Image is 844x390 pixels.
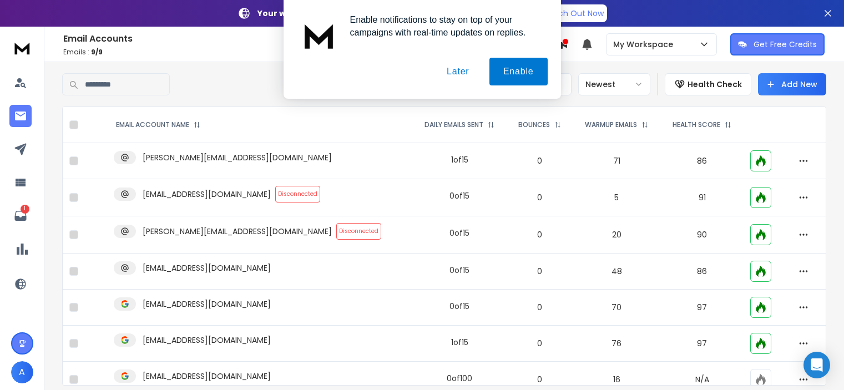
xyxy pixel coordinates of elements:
[661,290,744,326] td: 97
[661,216,744,254] td: 90
[449,190,469,201] div: 0 of 15
[514,229,566,240] p: 0
[447,373,472,384] div: 0 of 100
[573,216,660,254] td: 20
[433,58,483,85] button: Later
[424,120,483,129] p: DAILY EMAILS SENT
[573,326,660,362] td: 76
[116,120,200,129] div: EMAIL ACCOUNT NAME
[451,154,468,165] div: 1 of 15
[661,254,744,290] td: 86
[9,205,32,227] a: 1
[143,371,271,382] p: [EMAIL_ADDRESS][DOMAIN_NAME]
[341,13,548,39] div: Enable notifications to stay on top of your campaigns with real-time updates on replies.
[297,13,341,58] img: notification icon
[449,265,469,276] div: 0 of 15
[514,338,566,349] p: 0
[573,179,660,216] td: 5
[143,262,271,273] p: [EMAIL_ADDRESS][DOMAIN_NAME]
[661,179,744,216] td: 91
[573,254,660,290] td: 48
[143,152,332,163] p: [PERSON_NAME][EMAIL_ADDRESS][DOMAIN_NAME]
[585,120,637,129] p: WARMUP EMAILS
[21,205,29,214] p: 1
[514,155,566,166] p: 0
[275,186,320,202] span: Disconnected
[514,192,566,203] p: 0
[573,143,660,179] td: 71
[803,352,830,378] div: Open Intercom Messenger
[661,143,744,179] td: 86
[489,58,548,85] button: Enable
[451,337,468,348] div: 1 of 15
[514,302,566,313] p: 0
[336,223,381,240] span: Disconnected
[449,227,469,239] div: 0 of 15
[11,361,33,383] button: A
[143,335,271,346] p: [EMAIL_ADDRESS][DOMAIN_NAME]
[514,266,566,277] p: 0
[668,374,737,385] p: N/A
[661,326,744,362] td: 97
[143,189,271,200] p: [EMAIL_ADDRESS][DOMAIN_NAME]
[143,226,332,237] p: [PERSON_NAME][EMAIL_ADDRESS][DOMAIN_NAME]
[518,120,550,129] p: BOUNCES
[673,120,720,129] p: HEALTH SCORE
[449,301,469,312] div: 0 of 15
[143,298,271,310] p: [EMAIL_ADDRESS][DOMAIN_NAME]
[573,290,660,326] td: 70
[514,374,566,385] p: 0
